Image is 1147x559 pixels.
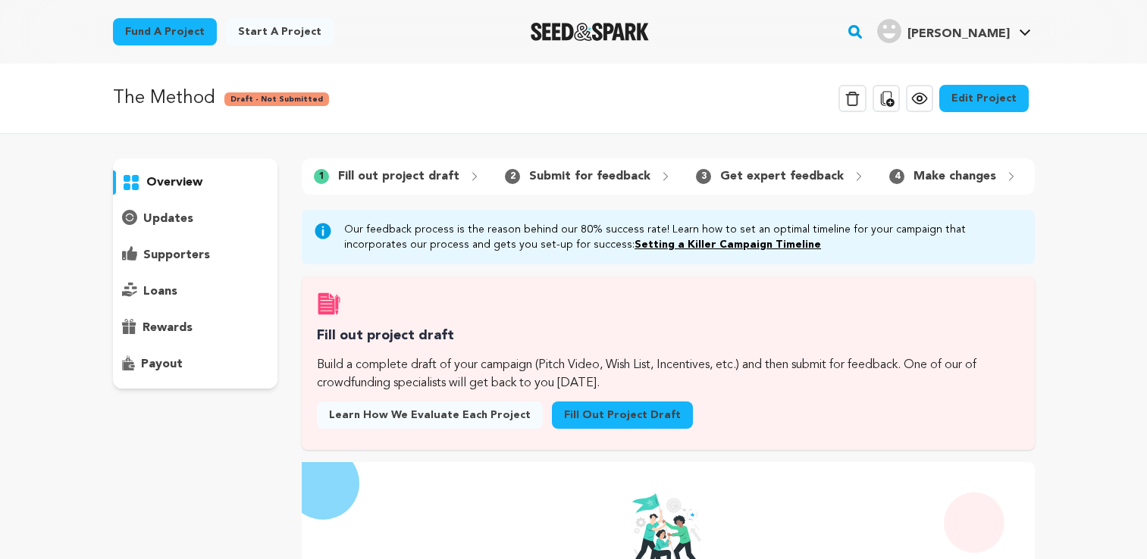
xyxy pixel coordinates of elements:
span: Learn how we evaluate each project [329,408,531,423]
button: loans [113,279,278,304]
span: 4 [889,169,904,184]
p: overview [146,173,202,192]
div: Jahnei S.'s Profile [877,19,1010,43]
p: payout [141,355,183,373]
span: Jahnei S.'s Profile [874,16,1034,48]
button: rewards [113,316,278,340]
a: Seed&Spark Homepage [531,23,650,41]
a: Fund a project [113,18,217,45]
p: Submit for feedback [529,167,650,186]
p: Get expert feedback [720,167,844,186]
p: Fill out project draft [338,167,459,186]
p: rewards [143,319,193,337]
a: Start a project [226,18,334,45]
p: Make changes [914,167,996,186]
img: Seed&Spark Logo Dark Mode [531,23,650,41]
a: Setting a Killer Campaign Timeline [635,239,821,250]
img: user.png [877,19,901,43]
p: Build a complete draft of your campaign (Pitch Video, Wish List, Incentives, etc.) and then submi... [317,356,1019,392]
span: 3 [696,169,711,184]
span: Draft - Not Submitted [224,92,329,106]
button: payout [113,352,278,376]
p: supporters [143,246,210,264]
button: overview [113,170,278,195]
p: The Method [113,85,215,112]
span: [PERSON_NAME] [907,28,1010,40]
button: updates [113,207,278,231]
button: supporters [113,243,278,267]
a: Learn how we evaluate each project [317,401,543,429]
a: Jahnei S.'s Profile [874,16,1034,43]
p: updates [143,210,193,228]
p: Our feedback process is the reason behind our 80% success rate! Learn how to set an optimal timel... [344,222,1022,252]
h3: Fill out project draft [317,325,1019,347]
a: Edit Project [939,85,1029,112]
span: 1 [314,169,329,184]
span: 2 [505,169,520,184]
a: Fill out project draft [552,401,693,429]
p: loans [143,283,177,301]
